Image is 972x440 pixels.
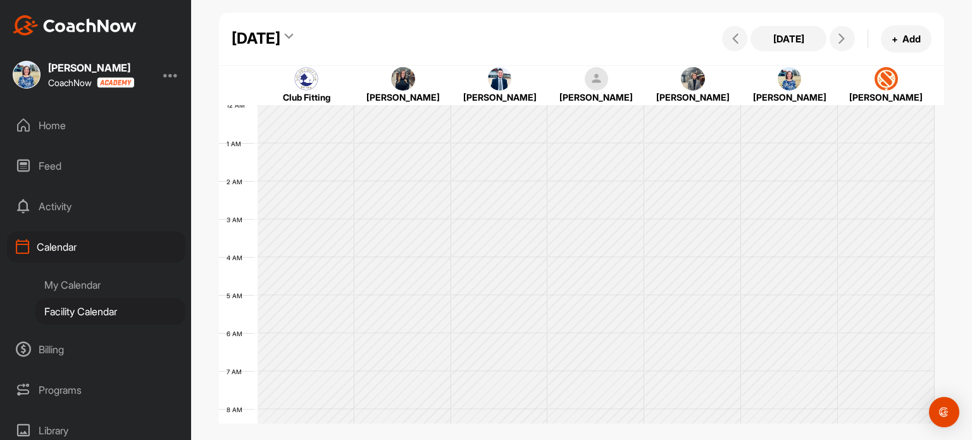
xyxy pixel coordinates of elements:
div: 1 AM [219,140,254,148]
div: CoachNow [48,77,134,88]
div: Billing [7,334,185,365]
div: 6 AM [219,330,255,337]
img: square_0c1ed8b6e2276c90c2109add2d0b0545.jpg [875,67,899,91]
div: [PERSON_NAME] [847,91,925,104]
img: square_5689d3a39b1c47f5f061efea0511b601.jpg [391,67,415,91]
div: Activity [7,191,185,222]
span: + [892,32,898,46]
div: [PERSON_NAME] [654,91,732,104]
div: [DATE] [232,27,280,50]
img: square_1378129817317b93c9ae9eddd1143670.jpg [681,67,705,91]
div: [PERSON_NAME] [461,91,539,104]
img: square_59b5951ec70f512c9e4bfc00148ca972.jpg [778,67,802,91]
div: Facility Calendar [35,298,185,325]
div: Programs [7,374,185,406]
div: Open Intercom Messenger [929,397,959,427]
div: 3 AM [219,216,255,223]
div: 5 AM [219,292,255,299]
div: Calendar [7,231,185,263]
img: square_59b5951ec70f512c9e4bfc00148ca972.jpg [13,61,40,89]
div: [PERSON_NAME] [558,91,635,104]
div: 2 AM [219,178,255,185]
div: [PERSON_NAME] [364,91,442,104]
img: square_c24fd1ae86723af2b202bdcaa0a8f4da.jpg [488,67,512,91]
div: 4 AM [219,254,255,261]
div: Home [7,110,185,141]
div: [PERSON_NAME] [48,63,134,73]
div: My Calendar [35,272,185,298]
div: Club Fitting [268,91,346,104]
button: +Add [881,25,931,53]
div: 8 AM [219,406,255,413]
div: Feed [7,150,185,182]
div: 7 AM [219,368,254,375]
div: [PERSON_NAME] [751,91,828,104]
img: square_674f797dff26e2203457fcb753041a6d.jpg [294,67,318,91]
img: square_default-ef6cabf814de5a2bf16c804365e32c732080f9872bdf737d349900a9daf73cf9.png [585,67,609,91]
button: [DATE] [751,26,826,51]
div: 12 AM [219,101,258,109]
img: CoachNow acadmey [97,77,134,88]
img: CoachNow [13,15,137,35]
